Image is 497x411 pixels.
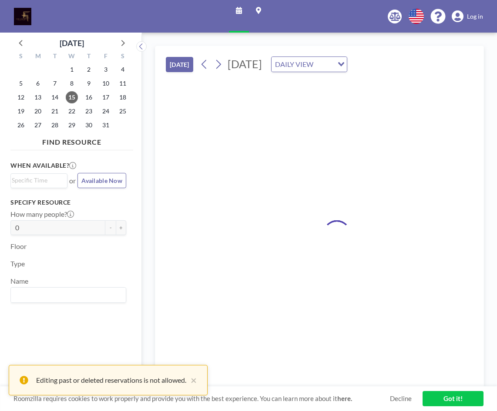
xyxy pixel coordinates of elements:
span: Sunday, October 12, 2025 [15,91,27,103]
span: Monday, October 27, 2025 [32,119,44,131]
div: M [30,51,47,63]
span: Tuesday, October 7, 2025 [49,77,61,89]
div: Editing past or deleted reservations is not allowed. [36,375,186,385]
span: Friday, October 17, 2025 [100,91,112,103]
div: F [97,51,114,63]
button: + [116,220,126,235]
span: Thursday, October 9, 2025 [83,77,95,89]
a: Got it! [423,391,484,406]
span: Saturday, October 25, 2025 [117,105,129,117]
img: organization-logo [14,8,31,25]
div: Search for option [11,174,67,187]
span: Saturday, October 18, 2025 [117,91,129,103]
span: Wednesday, October 29, 2025 [66,119,78,131]
input: Search for option [316,59,332,70]
input: Search for option [12,289,121,301]
div: T [47,51,64,63]
label: Name [10,277,28,285]
span: Thursday, October 30, 2025 [83,119,95,131]
span: Available Now [81,177,122,184]
span: Monday, October 6, 2025 [32,77,44,89]
span: Friday, October 3, 2025 [100,63,112,76]
span: Saturday, October 11, 2025 [117,77,129,89]
span: Monday, October 20, 2025 [32,105,44,117]
label: Type [10,259,25,268]
span: Wednesday, October 22, 2025 [66,105,78,117]
span: Friday, October 31, 2025 [100,119,112,131]
h4: FIND RESOURCE [10,134,133,146]
div: S [13,51,30,63]
span: Wednesday, October 15, 2025 [66,91,78,103]
span: Sunday, October 5, 2025 [15,77,27,89]
input: Search for option [12,176,62,185]
h3: Specify resource [10,199,126,206]
span: Tuesday, October 28, 2025 [49,119,61,131]
span: Tuesday, October 14, 2025 [49,91,61,103]
div: W [64,51,81,63]
div: T [80,51,97,63]
span: Monday, October 13, 2025 [32,91,44,103]
div: S [114,51,131,63]
span: Friday, October 24, 2025 [100,105,112,117]
span: Thursday, October 23, 2025 [83,105,95,117]
a: Decline [390,394,412,403]
span: Wednesday, October 8, 2025 [66,77,78,89]
span: [DATE] [228,57,262,70]
div: Search for option [272,57,347,72]
a: here. [337,394,352,402]
button: [DATE] [166,57,193,72]
a: Log in [452,10,483,23]
span: Saturday, October 4, 2025 [117,63,129,76]
div: Search for option [11,288,126,302]
span: Friday, October 10, 2025 [100,77,112,89]
button: close [186,375,197,385]
span: Sunday, October 19, 2025 [15,105,27,117]
span: Thursday, October 2, 2025 [83,63,95,76]
span: Thursday, October 16, 2025 [83,91,95,103]
span: Roomzilla requires cookies to work properly and provide you with the best experience. You can lea... [13,394,390,403]
button: Available Now [77,173,126,188]
button: - [105,220,116,235]
span: Log in [467,13,483,20]
label: How many people? [10,210,74,219]
span: Wednesday, October 1, 2025 [66,63,78,76]
span: Sunday, October 26, 2025 [15,119,27,131]
span: DAILY VIEW [273,59,315,70]
span: Tuesday, October 21, 2025 [49,105,61,117]
div: [DATE] [60,37,84,49]
label: Floor [10,242,27,251]
span: or [69,176,76,185]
